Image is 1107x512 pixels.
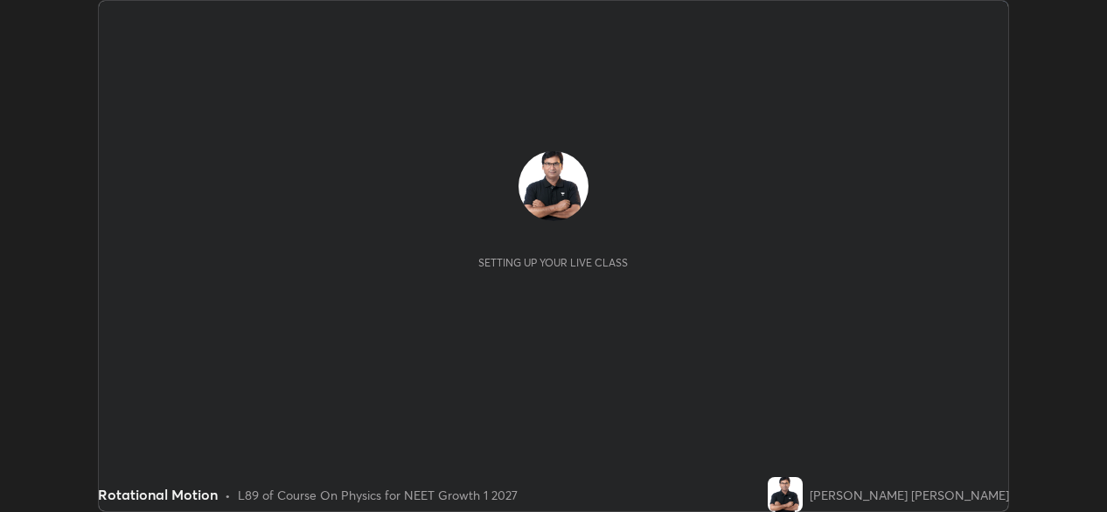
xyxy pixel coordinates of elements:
[768,477,803,512] img: 69af8b3bbf82471eb9dbcfa53d5670df.jpg
[98,484,218,505] div: Rotational Motion
[810,486,1009,504] div: [PERSON_NAME] [PERSON_NAME]
[238,486,518,504] div: L89 of Course On Physics for NEET Growth 1 2027
[225,486,231,504] div: •
[519,151,588,221] img: 69af8b3bbf82471eb9dbcfa53d5670df.jpg
[478,256,628,269] div: Setting up your live class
